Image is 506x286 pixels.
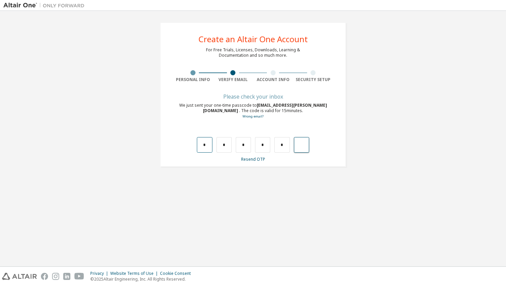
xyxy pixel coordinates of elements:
div: Create an Altair One Account [199,35,308,43]
img: Altair One [3,2,88,9]
span: [EMAIL_ADDRESS][PERSON_NAME][DOMAIN_NAME] [203,102,327,113]
div: Account Info [253,77,293,82]
p: © 2025 Altair Engineering, Inc. All Rights Reserved. [90,276,195,282]
div: Personal Info [173,77,213,82]
div: Verify Email [213,77,253,82]
div: Privacy [90,271,110,276]
div: We just sent your one-time passcode to . The code is valid for 15 minutes. [173,103,333,119]
a: Resend OTP [241,156,265,162]
div: Security Setup [293,77,333,82]
div: For Free Trials, Licenses, Downloads, Learning & Documentation and so much more. [206,47,300,58]
img: youtube.svg [74,273,84,280]
img: altair_logo.svg [2,273,37,280]
a: Go back to the registration form [243,114,263,119]
img: linkedin.svg [63,273,70,280]
img: instagram.svg [52,273,59,280]
div: Cookie Consent [160,271,195,276]
div: Website Terms of Use [110,271,160,276]
img: facebook.svg [41,273,48,280]
div: Please check your inbox [173,95,333,99]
